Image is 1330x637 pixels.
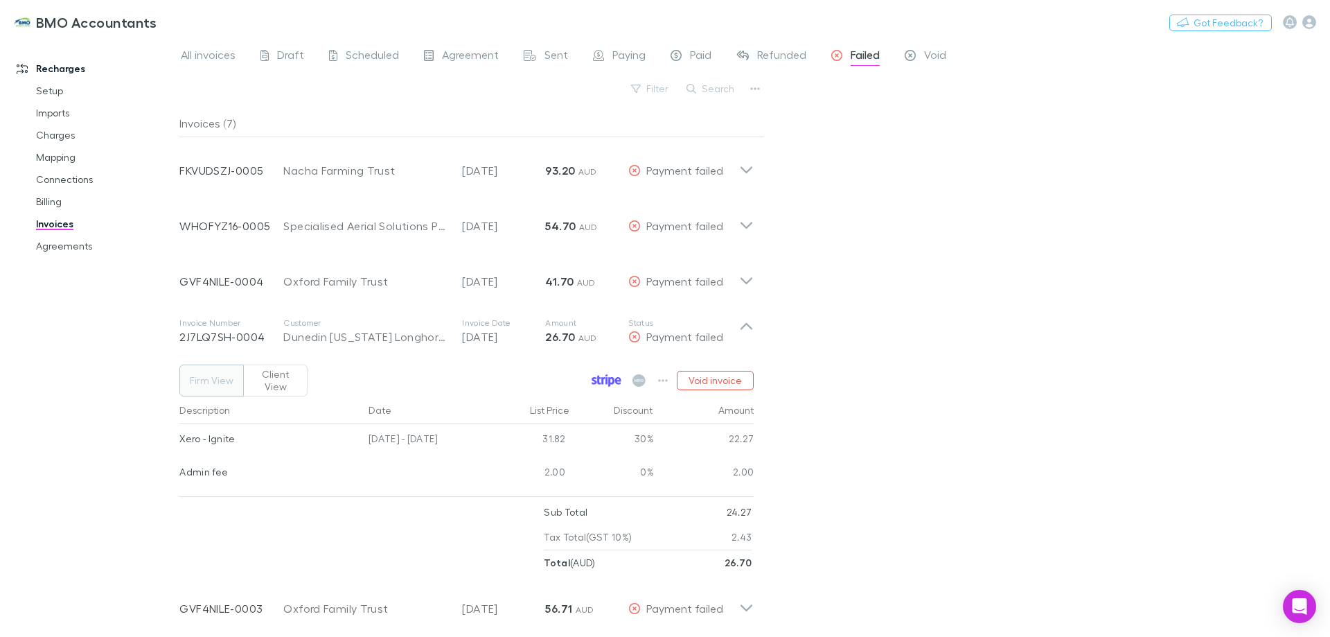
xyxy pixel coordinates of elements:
span: AUD [576,604,594,615]
div: Oxford Family Trust [283,273,448,290]
div: FKVUDSZJ-0005Nacha Farming Trust[DATE]93.20 AUDPayment failed [168,137,765,193]
a: Mapping [22,146,187,168]
div: Open Intercom Messenger [1283,590,1316,623]
p: Status [628,317,739,329]
div: 0% [571,457,654,491]
p: ( AUD ) [544,550,595,575]
h3: BMO Accountants [36,14,157,30]
button: Search [680,80,743,97]
a: Agreements [22,235,187,257]
p: Invoice Number [179,317,283,329]
strong: 26.70 [545,330,575,344]
p: WHOFYZ16-0005 [179,218,283,234]
span: Payment failed [646,602,723,615]
a: Setup [22,80,187,102]
div: 22.27 [654,424,754,457]
strong: 26.70 [725,557,752,568]
button: Void invoice [677,371,754,390]
strong: 41.70 [545,274,574,288]
span: Draft [277,48,304,66]
span: AUD [578,333,597,343]
div: Nacha Farming Trust [283,162,448,179]
div: GVF4NILE-0004Oxford Family Trust[DATE]41.70 AUDPayment failed [168,248,765,304]
span: Payment failed [646,274,723,288]
button: Client View [243,365,308,396]
span: Scheduled [346,48,399,66]
p: 2J7LQ7SH-0004 [179,329,283,345]
div: [DATE] - [DATE] [363,424,488,457]
button: Got Feedback? [1169,15,1272,31]
div: Specialised Aerial Solutions Pty Ltd [283,218,448,234]
strong: Total [544,557,570,568]
span: Paid [690,48,711,66]
p: 2.43 [731,525,752,550]
a: Imports [22,102,187,124]
span: AUD [577,277,596,288]
a: Charges [22,124,187,146]
span: Payment failed [646,330,723,343]
div: Dunedin [US_STATE] Longhorns Pty Ltd [283,329,448,345]
a: Connections [22,168,187,191]
div: Xero - Ignite [179,424,357,453]
p: GVF4NILE-0003 [179,600,283,617]
span: Failed [851,48,880,66]
div: WHOFYZ16-0005Specialised Aerial Solutions Pty Ltd[DATE]54.70 AUDPayment failed [168,193,765,248]
button: Filter [624,80,677,97]
strong: 56.71 [545,602,572,616]
div: GVF4NILE-0003Oxford Family Trust[DATE]56.71 AUDPayment failed [168,575,765,631]
button: Firm View [179,365,244,396]
p: Tax Total (GST 10%) [544,525,632,550]
span: Refunded [757,48,806,66]
a: BMO Accountants [6,6,166,39]
p: FKVUDSZJ-0005 [179,162,283,179]
div: 31.82 [488,424,571,457]
p: Customer [283,317,448,329]
div: 2.00 [654,457,754,491]
span: AUD [579,222,598,232]
div: Oxford Family Trust [283,600,448,617]
p: [DATE] [462,329,545,345]
p: Sub Total [544,500,587,525]
p: Amount [545,317,628,329]
span: Agreement [442,48,499,66]
p: [DATE] [462,162,545,179]
strong: 54.70 [545,219,576,233]
div: 2.00 [488,457,571,491]
p: [DATE] [462,218,545,234]
span: Sent [544,48,568,66]
a: Invoices [22,213,187,235]
div: 30% [571,424,654,457]
p: Invoice Date [462,317,545,329]
span: Payment failed [646,164,723,177]
a: Billing [22,191,187,213]
a: Recharges [3,58,187,80]
strong: 93.20 [545,164,575,177]
span: Paying [612,48,646,66]
div: Admin fee [179,457,357,487]
span: Payment failed [646,219,723,232]
p: GVF4NILE-0004 [179,273,283,290]
img: BMO Accountants's Logo [14,14,30,30]
span: Void [924,48,946,66]
p: 24.27 [727,500,752,525]
span: AUD [578,166,597,177]
span: All invoices [181,48,236,66]
div: Invoice Number2J7LQ7SH-0004CustomerDunedin [US_STATE] Longhorns Pty LtdInvoice Date[DATE]Amount26... [168,304,765,359]
p: [DATE] [462,600,545,617]
p: [DATE] [462,273,545,290]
